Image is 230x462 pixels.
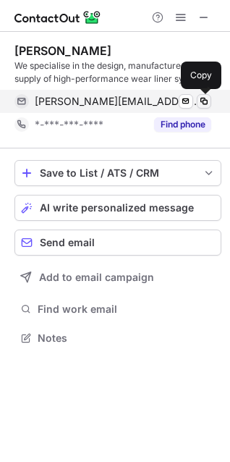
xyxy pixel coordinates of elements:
[39,272,154,283] span: Add to email campaign
[14,9,101,26] img: ContactOut v5.3.10
[14,230,221,256] button: Send email
[14,299,221,319] button: Find work email
[154,117,211,132] button: Reveal Button
[38,332,216,345] span: Notes
[40,167,196,179] div: Save to List / ATS / CRM
[14,160,221,186] button: save-profile-one-click
[14,43,111,58] div: [PERSON_NAME]
[14,59,221,85] div: We specialise in the design, manufacture, and supply of high-performance wear liner systems to op...
[14,264,221,290] button: Add to email campaign
[40,237,95,248] span: Send email
[35,95,200,108] span: [PERSON_NAME][EMAIL_ADDRESS][PERSON_NAME][DOMAIN_NAME]
[40,202,194,214] span: AI write personalized message
[38,303,216,316] span: Find work email
[14,328,221,348] button: Notes
[14,195,221,221] button: AI write personalized message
